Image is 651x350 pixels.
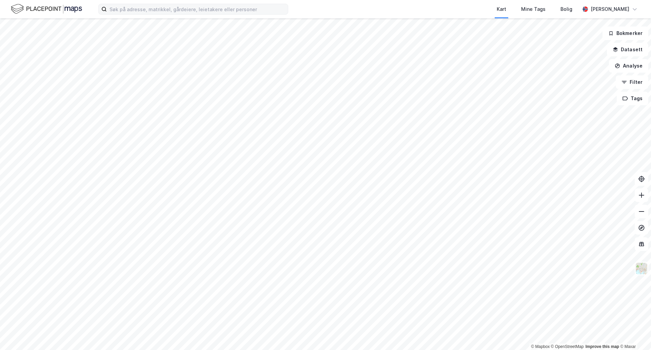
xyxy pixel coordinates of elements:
div: Mine Tags [521,5,546,13]
div: [PERSON_NAME] [591,5,629,13]
input: Søk på adresse, matrikkel, gårdeiere, leietakere eller personer [107,4,288,14]
button: Analyse [609,59,648,73]
img: Z [635,262,648,275]
div: Bolig [560,5,572,13]
a: Improve this map [586,344,619,349]
img: logo.f888ab2527a4732fd821a326f86c7f29.svg [11,3,82,15]
iframe: Chat Widget [617,317,651,350]
div: Kontrollprogram for chat [617,317,651,350]
button: Filter [616,75,648,89]
div: Kart [497,5,506,13]
button: Bokmerker [603,26,648,40]
button: Tags [617,92,648,105]
a: Mapbox [531,344,550,349]
button: Datasett [607,43,648,56]
a: OpenStreetMap [551,344,584,349]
